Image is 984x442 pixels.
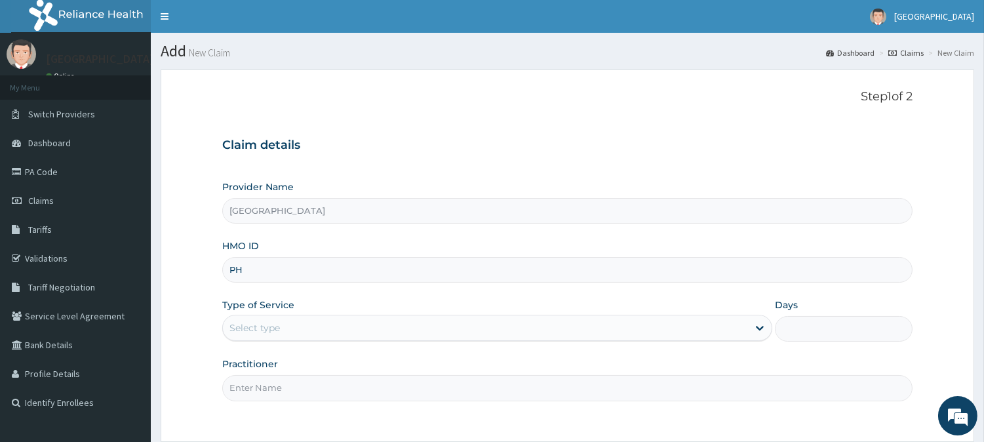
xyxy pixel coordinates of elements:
[46,71,77,81] a: Online
[222,298,294,311] label: Type of Service
[28,195,54,207] span: Claims
[222,357,278,371] label: Practitioner
[7,39,36,69] img: User Image
[894,10,974,22] span: [GEOGRAPHIC_DATA]
[222,180,294,193] label: Provider Name
[222,257,913,283] input: Enter HMO ID
[46,53,154,65] p: [GEOGRAPHIC_DATA]
[28,281,95,293] span: Tariff Negotiation
[775,298,798,311] label: Days
[28,108,95,120] span: Switch Providers
[888,47,924,58] a: Claims
[161,43,974,60] h1: Add
[186,48,230,58] small: New Claim
[222,138,913,153] h3: Claim details
[826,47,875,58] a: Dashboard
[28,224,52,235] span: Tariffs
[28,137,71,149] span: Dashboard
[222,375,913,401] input: Enter Name
[222,90,913,104] p: Step 1 of 2
[870,9,886,25] img: User Image
[222,239,259,252] label: HMO ID
[925,47,974,58] li: New Claim
[229,321,280,334] div: Select type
